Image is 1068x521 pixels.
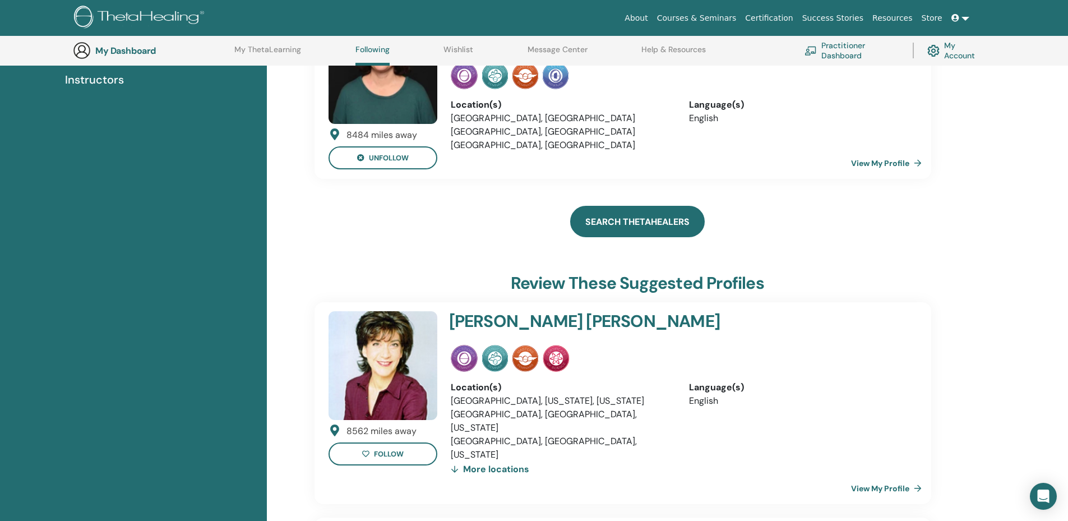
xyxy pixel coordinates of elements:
[65,71,124,88] span: Instructors
[451,381,672,394] div: Location(s)
[451,112,672,125] li: [GEOGRAPHIC_DATA], [GEOGRAPHIC_DATA]
[917,8,947,29] a: Store
[451,125,672,139] li: [GEOGRAPHIC_DATA], [GEOGRAPHIC_DATA]
[451,435,672,462] li: [GEOGRAPHIC_DATA], [GEOGRAPHIC_DATA], [US_STATE]
[329,146,437,169] button: unfollow
[798,8,868,29] a: Success Stories
[329,15,437,124] img: default.jpg
[689,381,910,394] div: Language(s)
[329,442,437,465] button: follow
[570,206,705,237] a: Search ThetaHealers
[451,98,672,112] div: Location(s)
[329,311,437,420] img: default.jpg
[641,45,706,63] a: Help & Resources
[868,8,917,29] a: Resources
[451,394,672,408] li: [GEOGRAPHIC_DATA], [US_STATE], [US_STATE]
[927,42,940,59] img: cog.svg
[234,45,301,63] a: My ThetaLearning
[741,8,797,29] a: Certification
[443,45,473,63] a: Wishlist
[74,6,208,31] img: logo.png
[511,273,764,293] h3: Review these suggested profiles
[451,462,529,477] div: More locations
[449,311,833,331] h4: [PERSON_NAME] [PERSON_NAME]
[689,394,910,408] li: English
[620,8,652,29] a: About
[653,8,741,29] a: Courses & Seminars
[346,425,417,438] div: 8562 miles away
[851,152,926,174] a: View My Profile
[805,46,817,55] img: chalkboard-teacher.svg
[528,45,588,63] a: Message Center
[73,42,91,59] img: generic-user-icon.jpg
[689,112,910,125] li: English
[355,45,390,66] a: Following
[805,38,899,63] a: Practitioner Dashboard
[95,45,207,56] h3: My Dashboard
[346,128,417,142] div: 8484 miles away
[851,477,926,500] a: View My Profile
[1030,483,1057,510] div: Open Intercom Messenger
[927,38,984,63] a: My Account
[451,139,672,152] li: [GEOGRAPHIC_DATA], [GEOGRAPHIC_DATA]
[451,408,672,435] li: [GEOGRAPHIC_DATA], [GEOGRAPHIC_DATA], [US_STATE]
[689,98,910,112] div: Language(s)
